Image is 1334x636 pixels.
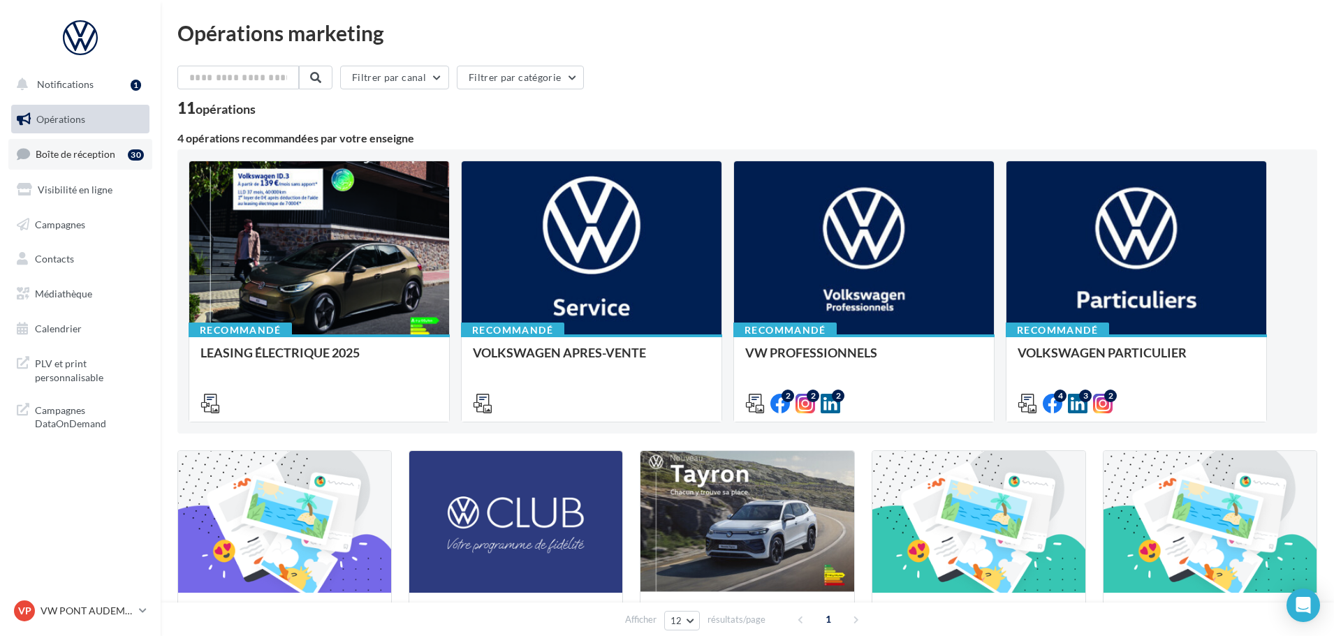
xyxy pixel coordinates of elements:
[8,395,152,436] a: Campagnes DataOnDemand
[35,218,85,230] span: Campagnes
[196,103,256,115] div: opérations
[1054,390,1067,402] div: 4
[8,175,152,205] a: Visibilité en ligne
[457,66,584,89] button: Filtrer par catégorie
[625,613,657,626] span: Afficher
[8,105,152,134] a: Opérations
[35,401,144,431] span: Campagnes DataOnDemand
[37,78,94,90] span: Notifications
[128,149,144,161] div: 30
[8,348,152,390] a: PLV et print personnalisable
[8,279,152,309] a: Médiathèque
[177,22,1317,43] div: Opérations marketing
[733,323,837,338] div: Recommandé
[1006,323,1109,338] div: Recommandé
[189,323,292,338] div: Recommandé
[8,210,152,239] a: Campagnes
[177,133,1317,144] div: 4 opérations recommandées par votre enseigne
[41,604,133,618] p: VW PONT AUDEMER
[340,66,449,89] button: Filtrer par canal
[708,613,765,626] span: résultats/page
[8,139,152,169] a: Boîte de réception30
[36,148,115,160] span: Boîte de réception
[664,611,700,630] button: 12
[1018,346,1255,374] div: VOLKSWAGEN PARTICULIER
[1079,390,1092,402] div: 3
[18,604,31,618] span: VP
[11,598,149,624] a: VP VW PONT AUDEMER
[473,346,710,374] div: VOLKSWAGEN APRES-VENTE
[782,390,794,402] div: 2
[35,253,74,265] span: Contacts
[35,323,82,334] span: Calendrier
[131,80,141,91] div: 1
[35,354,144,384] span: PLV et print personnalisable
[35,288,92,299] span: Médiathèque
[200,346,438,374] div: LEASING ÉLECTRIQUE 2025
[36,113,85,125] span: Opérations
[807,390,819,402] div: 2
[177,101,256,116] div: 11
[832,390,844,402] div: 2
[670,615,682,626] span: 12
[461,323,564,338] div: Recommandé
[817,608,840,630] span: 1
[8,244,152,274] a: Contacts
[1104,390,1117,402] div: 2
[1287,589,1320,622] div: Open Intercom Messenger
[38,184,112,195] span: Visibilité en ligne
[745,346,983,374] div: VW PROFESSIONNELS
[8,314,152,343] a: Calendrier
[8,70,147,99] button: Notifications 1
